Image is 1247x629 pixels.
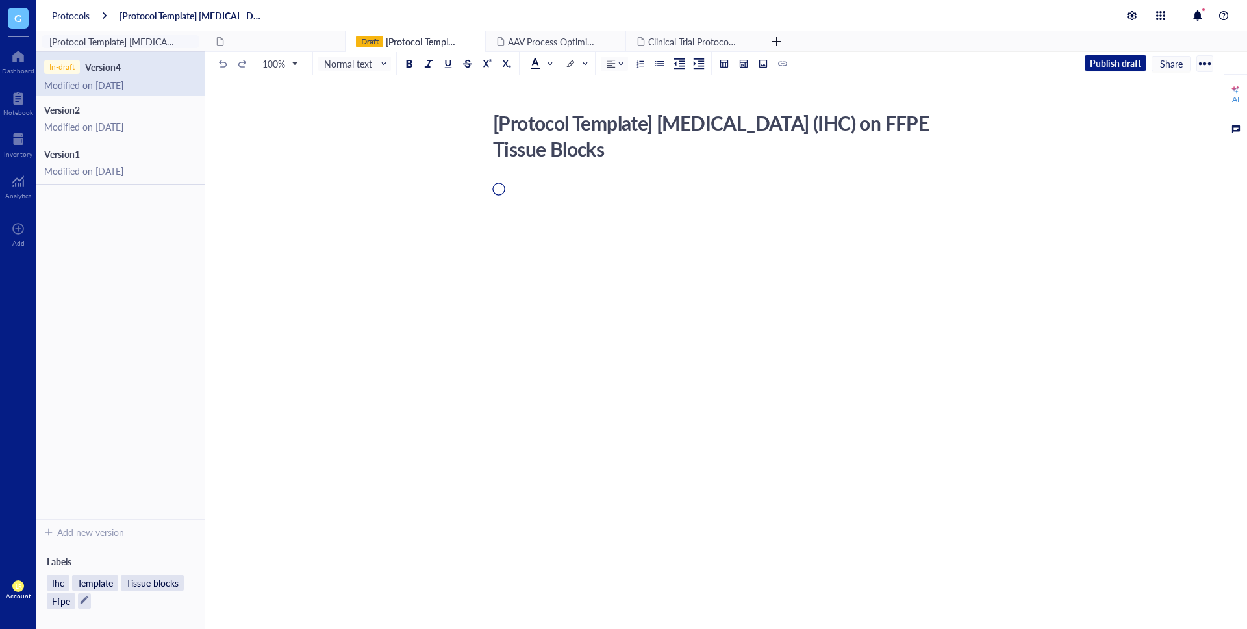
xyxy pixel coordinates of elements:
[121,575,184,591] span: Tissue blocks
[5,171,31,199] a: Analytics
[324,58,388,70] span: Normal text
[47,593,75,609] span: Ffpe
[49,36,189,47] span: [Protocol Template] Immunohistochemistry (IHC) on FFPE Tissue Blocks
[44,165,197,177] div: Modified on [DATE]
[57,526,124,538] div: Add new version
[4,129,32,158] a: Inventory
[4,150,32,158] div: Inventory
[72,575,118,591] span: Template
[1090,57,1141,69] span: Publish draft
[44,104,80,116] div: Version 2
[1085,55,1146,71] button: Publish draft
[14,10,22,26] span: G
[2,46,34,75] a: Dashboard
[5,192,31,199] div: Analytics
[3,109,33,116] div: Notebook
[3,88,33,116] a: Notebook
[120,10,266,21] a: [Protocol Template] [MEDICAL_DATA] (IHC) on FFPE Tissue Blocks
[15,583,21,590] span: LR
[85,61,121,73] div: Version 4
[1232,94,1239,105] div: AI
[44,148,80,160] div: Version 1
[12,239,25,247] div: Add
[262,58,297,70] span: 100%
[52,10,90,21] a: Protocols
[2,67,34,75] div: Dashboard
[44,121,197,133] div: Modified on [DATE]
[1152,56,1191,71] button: Share
[1160,58,1183,70] span: Share
[47,556,194,567] div: Labels
[47,575,69,591] span: Ihc
[49,62,75,71] div: In-draft
[6,592,31,600] div: Account
[44,79,197,91] div: Modified on [DATE]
